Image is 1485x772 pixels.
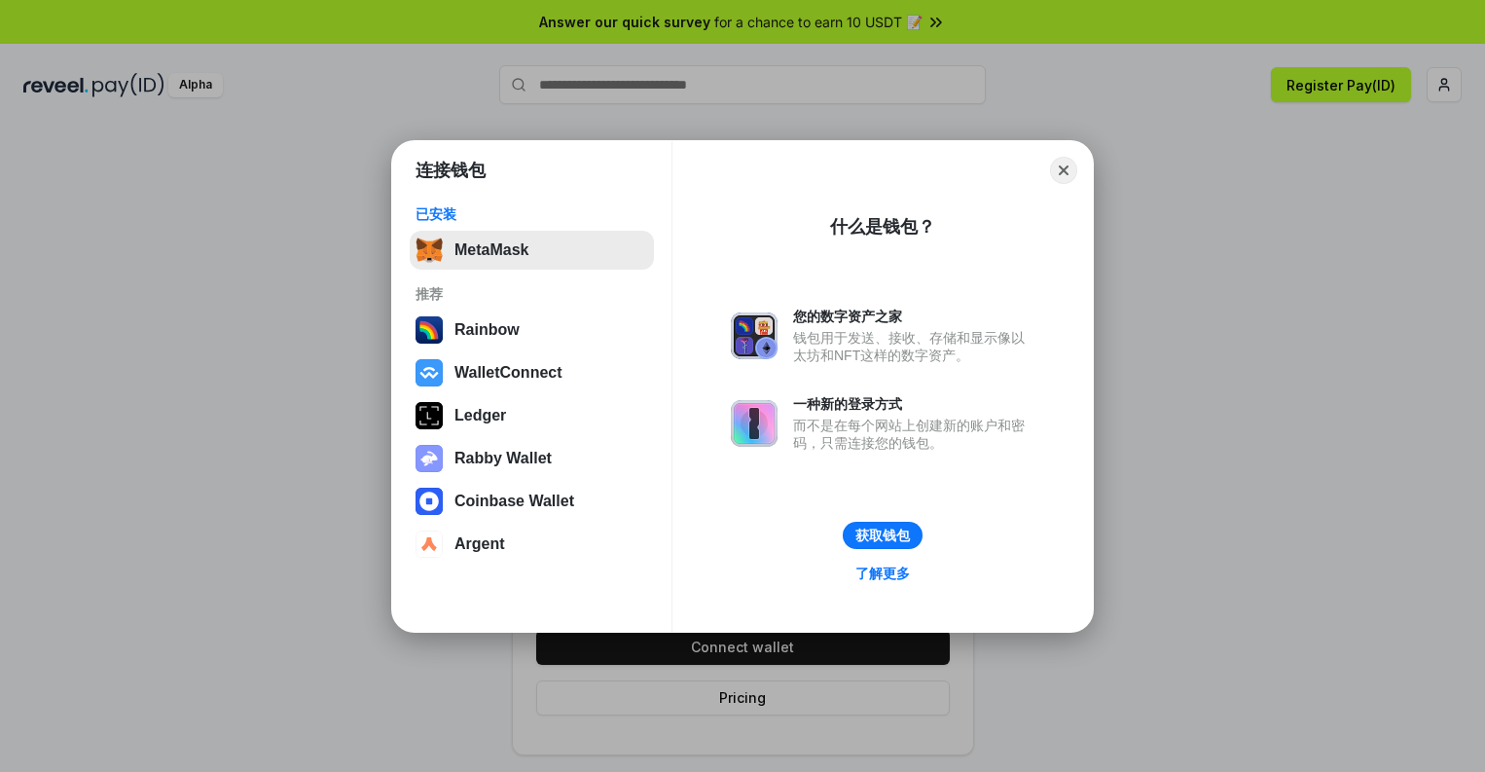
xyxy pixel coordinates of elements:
div: Coinbase Wallet [454,493,574,510]
img: svg+xml,%3Csvg%20xmlns%3D%22http%3A%2F%2Fwww.w3.org%2F2000%2Fsvg%22%20fill%3D%22none%22%20viewBox... [731,400,778,447]
img: svg+xml,%3Csvg%20width%3D%22120%22%20height%3D%22120%22%20viewBox%3D%220%200%20120%20120%22%20fil... [416,316,443,344]
div: 推荐 [416,285,648,303]
img: svg+xml,%3Csvg%20width%3D%2228%22%20height%3D%2228%22%20viewBox%3D%220%200%2028%2028%22%20fill%3D... [416,488,443,515]
img: svg+xml,%3Csvg%20fill%3D%22none%22%20height%3D%2233%22%20viewBox%3D%220%200%2035%2033%22%20width%... [416,237,443,264]
img: svg+xml,%3Csvg%20xmlns%3D%22http%3A%2F%2Fwww.w3.org%2F2000%2Fsvg%22%20fill%3D%22none%22%20viewBox... [731,312,778,359]
button: Rainbow [410,311,654,349]
div: 什么是钱包？ [830,215,935,239]
div: 获取钱包 [855,527,910,544]
button: Ledger [410,396,654,435]
img: svg+xml,%3Csvg%20xmlns%3D%22http%3A%2F%2Fwww.w3.org%2F2000%2Fsvg%22%20fill%3D%22none%22%20viewBox... [416,445,443,472]
img: svg+xml,%3Csvg%20width%3D%2228%22%20height%3D%2228%22%20viewBox%3D%220%200%2028%2028%22%20fill%3D... [416,359,443,386]
div: Argent [454,535,505,553]
button: WalletConnect [410,353,654,392]
a: 了解更多 [844,561,922,586]
div: 了解更多 [855,565,910,582]
div: 而不是在每个网站上创建新的账户和密码，只需连接您的钱包。 [793,417,1034,452]
div: 已安装 [416,205,648,223]
div: 您的数字资产之家 [793,308,1034,325]
button: 获取钱包 [843,522,923,549]
div: 一种新的登录方式 [793,395,1034,413]
img: svg+xml,%3Csvg%20xmlns%3D%22http%3A%2F%2Fwww.w3.org%2F2000%2Fsvg%22%20width%3D%2228%22%20height%3... [416,402,443,429]
div: Rabby Wallet [454,450,552,467]
button: Rabby Wallet [410,439,654,478]
div: WalletConnect [454,364,562,382]
button: MetaMask [410,231,654,270]
button: Coinbase Wallet [410,482,654,521]
button: Close [1050,157,1077,184]
div: Rainbow [454,321,520,339]
button: Argent [410,525,654,564]
img: svg+xml,%3Csvg%20width%3D%2228%22%20height%3D%2228%22%20viewBox%3D%220%200%2028%2028%22%20fill%3D... [416,531,443,558]
div: Ledger [454,407,506,424]
h1: 连接钱包 [416,159,486,182]
div: 钱包用于发送、接收、存储和显示像以太坊和NFT这样的数字资产。 [793,329,1034,364]
div: MetaMask [454,241,528,259]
